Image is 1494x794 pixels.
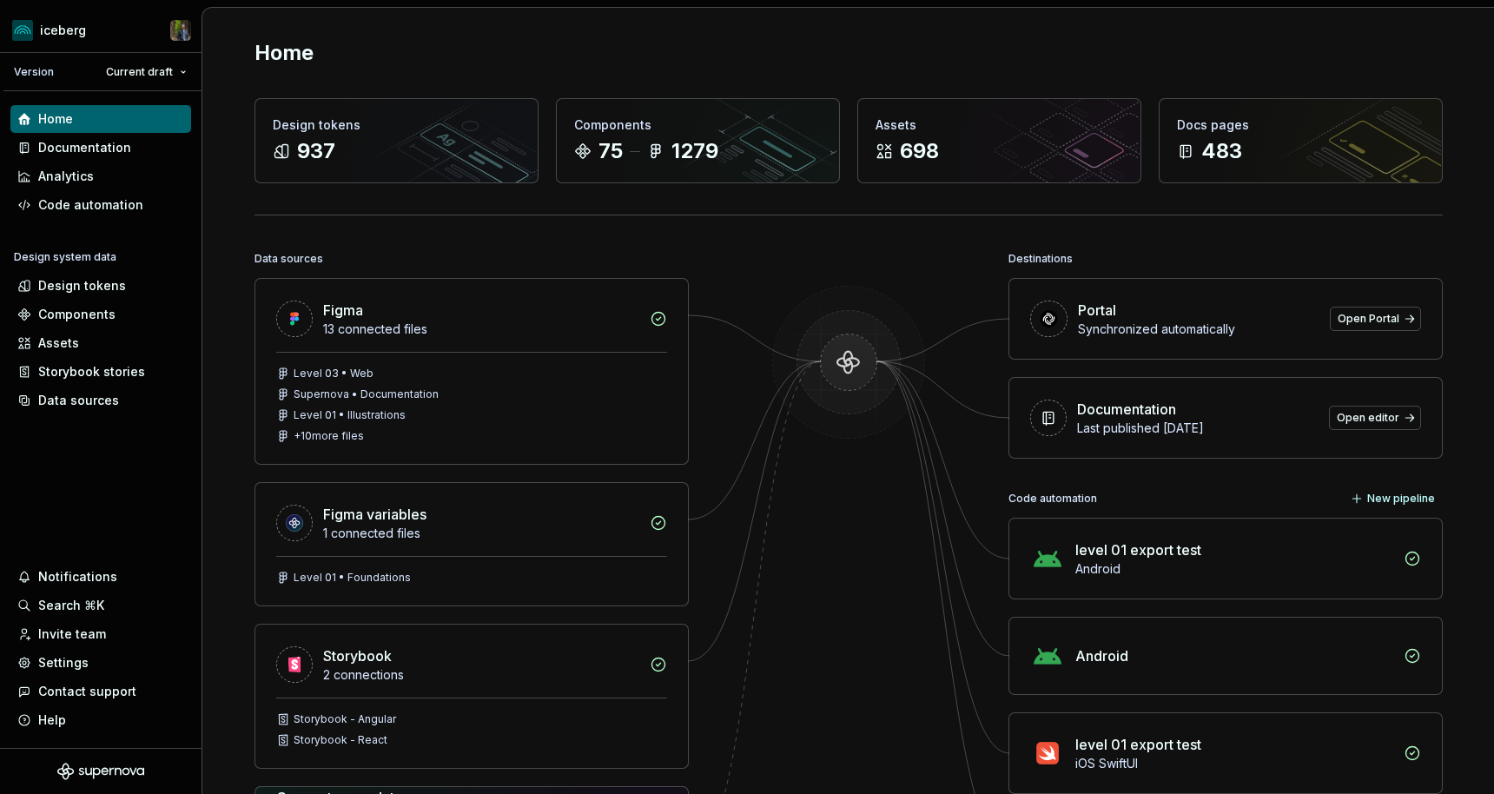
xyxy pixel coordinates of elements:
div: Data sources [255,247,323,271]
a: Documentation [10,134,191,162]
div: Storybook stories [38,363,145,380]
div: Documentation [38,139,131,156]
a: Components751279 [556,98,840,183]
div: level 01 export test [1075,734,1201,755]
a: Invite team [10,620,191,648]
div: Data sources [38,392,119,409]
a: Figma variables1 connected filesLevel 01 • Foundations [255,482,689,606]
div: Design tokens [273,116,520,134]
a: Settings [10,649,191,677]
div: Documentation [1077,399,1176,420]
div: Synchronized automatically [1078,321,1319,338]
div: 2 connections [323,666,639,684]
div: 75 [598,137,623,165]
div: Search ⌘K [38,597,104,614]
svg: Supernova Logo [57,763,144,780]
div: Figma [323,300,363,321]
button: icebergSimon Désilets [3,11,198,49]
a: Code automation [10,191,191,219]
div: Supernova • Documentation [294,387,439,401]
div: iceberg [40,22,86,39]
img: Simon Désilets [170,20,191,41]
div: Notifications [38,568,117,586]
div: Level 01 • Illustrations [294,408,406,422]
div: Contact support [38,683,136,700]
button: Search ⌘K [10,592,191,619]
a: Design tokens [10,272,191,300]
a: Storybook2 connectionsStorybook - AngularStorybook - React [255,624,689,769]
a: Components [10,301,191,328]
div: Level 03 • Web [294,367,373,380]
div: Version [14,65,54,79]
h2: Home [255,39,314,67]
div: Design system data [14,250,116,264]
div: level 01 export test [1075,539,1201,560]
a: Assets [10,329,191,357]
div: Design tokens [38,277,126,294]
div: + 10 more files [294,429,364,443]
div: Last published [DATE] [1077,420,1319,437]
button: Current draft [98,60,195,84]
div: Components [574,116,822,134]
div: Storybook - React [294,733,387,747]
div: Android [1075,560,1393,578]
div: Docs pages [1177,116,1425,134]
button: New pipeline [1345,486,1443,511]
a: Storybook stories [10,358,191,386]
a: Home [10,105,191,133]
a: Figma13 connected filesLevel 03 • WebSupernova • DocumentationLevel 01 • Illustrations+10more files [255,278,689,465]
span: New pipeline [1367,492,1435,506]
div: Code automation [1008,486,1097,511]
div: 937 [297,137,335,165]
div: 1279 [671,137,718,165]
div: Storybook - Angular [294,712,396,726]
div: 698 [900,137,939,165]
a: Data sources [10,387,191,414]
button: Contact support [10,678,191,705]
span: Open editor [1337,411,1399,425]
div: Invite team [38,625,106,643]
a: Open Portal [1330,307,1421,331]
div: Help [38,711,66,729]
div: Home [38,110,73,128]
div: Code automation [38,196,143,214]
div: 13 connected files [323,321,639,338]
div: Storybook [323,645,392,666]
div: iOS SwiftUI [1075,755,1393,772]
a: Design tokens937 [255,98,539,183]
div: Analytics [38,168,94,185]
span: Open Portal [1338,312,1399,326]
a: Assets698 [857,98,1141,183]
div: Portal [1078,300,1116,321]
a: Analytics [10,162,191,190]
button: Notifications [10,563,191,591]
span: Current draft [106,65,173,79]
div: Destinations [1008,247,1073,271]
img: 418c6d47-6da6-4103-8b13-b5999f8989a1.png [12,20,33,41]
div: Assets [876,116,1123,134]
div: Android [1075,645,1128,666]
div: Level 01 • Foundations [294,571,411,585]
div: Settings [38,654,89,672]
div: Figma variables [323,504,426,525]
a: Docs pages483 [1159,98,1443,183]
div: Components [38,306,116,323]
div: Assets [38,334,79,352]
a: Open editor [1329,406,1421,430]
div: 483 [1201,137,1242,165]
div: 1 connected files [323,525,639,542]
button: Help [10,706,191,734]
